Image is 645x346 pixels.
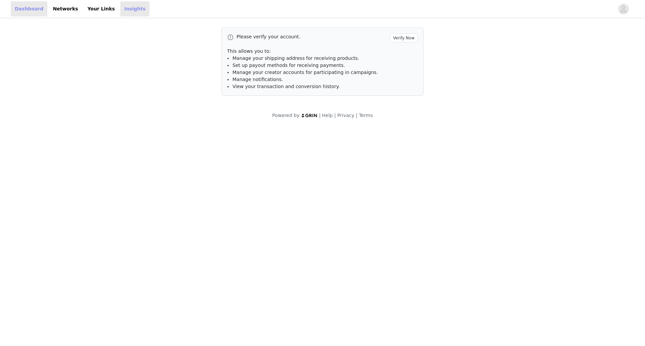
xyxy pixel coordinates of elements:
a: Dashboard [11,1,47,16]
a: Your Links [83,1,119,16]
button: Verify Now [390,33,418,42]
a: Help [322,113,333,118]
span: Manage your creator accounts for participating in campaigns. [232,70,378,75]
a: Privacy [337,113,354,118]
span: | [319,113,321,118]
p: This allows you to: [227,48,418,55]
a: Terms [359,113,373,118]
span: Manage your shipping address for receiving products. [232,55,359,61]
p: Please verify your account. [236,33,387,40]
span: View your transaction and conversion history. [232,84,340,89]
span: Manage notifications. [232,77,283,82]
span: | [334,113,336,118]
span: | [356,113,357,118]
div: avatar [620,4,627,14]
a: Networks [49,1,82,16]
span: Set up payout methods for receiving payments. [232,63,345,68]
a: Insights [120,1,149,16]
img: logo [301,113,318,118]
span: Powered by [272,113,299,118]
